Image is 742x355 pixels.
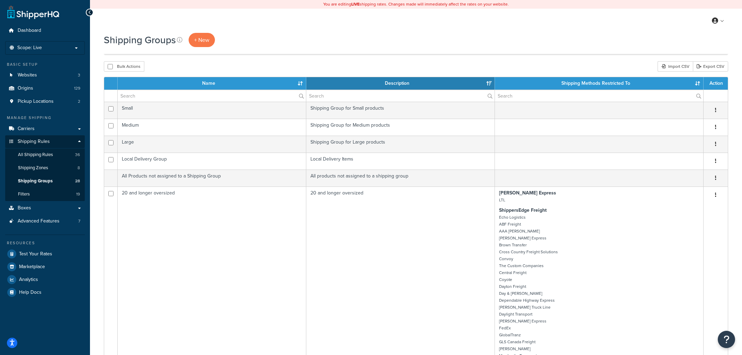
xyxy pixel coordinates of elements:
li: Shipping Groups [5,175,85,188]
div: Manage Shipping [5,115,85,121]
a: ShipperHQ Home [7,5,59,19]
a: Pickup Locations 2 [5,95,85,108]
td: Shipping Group for Small products [306,102,495,119]
a: + New [189,33,215,47]
li: Shipping Rules [5,135,85,201]
span: Websites [18,72,37,78]
span: Marketplace [19,264,45,270]
span: 7 [78,218,80,224]
input: Search [495,90,703,102]
button: Bulk Actions [104,61,144,72]
span: Dashboard [18,28,41,34]
li: All Shipping Rules [5,148,85,161]
a: Shipping Rules [5,135,85,148]
strong: ShippersEdge Freight [499,207,547,214]
a: Websites 3 [5,69,85,82]
div: Import CSV [658,61,693,72]
td: Small [118,102,306,119]
td: All Products not assigned to a Shipping Group [118,170,306,186]
a: Marketplace [5,261,85,273]
span: Advanced Features [18,218,60,224]
a: All Shipping Rules 36 [5,148,85,161]
span: Pickup Locations [18,99,54,104]
td: All products not assigned to a shipping group [306,170,495,186]
span: 3 [78,72,80,78]
div: Resources [5,240,85,246]
th: Action [704,77,728,90]
span: 8 [78,165,80,171]
li: Websites [5,69,85,82]
span: 36 [75,152,80,158]
span: Origins [18,85,33,91]
span: Carriers [18,126,35,132]
td: Shipping Group for Large products [306,136,495,153]
a: Carriers [5,122,85,135]
input: Search [306,90,495,102]
td: Local Delivery Items [306,153,495,170]
b: LIVE [351,1,360,7]
li: Pickup Locations [5,95,85,108]
input: Search [118,90,306,102]
li: Advanced Features [5,215,85,228]
span: + New [194,36,209,44]
a: Test Your Rates [5,248,85,260]
span: Shipping Groups [18,178,53,184]
li: Origins [5,82,85,95]
span: Help Docs [19,290,42,295]
span: Shipping Rules [18,139,50,145]
a: Help Docs [5,286,85,299]
h1: Shipping Groups [104,33,176,47]
li: Filters [5,188,85,201]
span: Scope: Live [17,45,42,51]
div: Basic Setup [5,62,85,67]
th: Name: activate to sort column ascending [118,77,306,90]
a: Dashboard [5,24,85,37]
th: Shipping Methods Restricted To: activate to sort column ascending [495,77,704,90]
th: Description: activate to sort column ascending [306,77,495,90]
span: 129 [74,85,80,91]
span: Test Your Rates [19,251,52,257]
td: Large [118,136,306,153]
span: Shipping Zones [18,165,48,171]
span: All Shipping Rules [18,152,53,158]
button: Open Resource Center [718,331,735,348]
td: Local Delivery Group [118,153,306,170]
a: Origins 129 [5,82,85,95]
span: Boxes [18,205,31,211]
a: Boxes [5,202,85,215]
small: LTL [499,197,505,203]
span: Analytics [19,277,38,283]
a: Analytics [5,273,85,286]
span: Filters [18,191,30,197]
a: Export CSV [693,61,728,72]
a: Shipping Groups 28 [5,175,85,188]
span: 28 [75,178,80,184]
span: 19 [76,191,80,197]
strong: [PERSON_NAME] Express [499,189,556,197]
td: Medium [118,119,306,136]
a: Shipping Zones 8 [5,162,85,174]
span: 2 [78,99,80,104]
a: Advanced Features 7 [5,215,85,228]
li: Shipping Zones [5,162,85,174]
a: Filters 19 [5,188,85,201]
td: Shipping Group for Medium products [306,119,495,136]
